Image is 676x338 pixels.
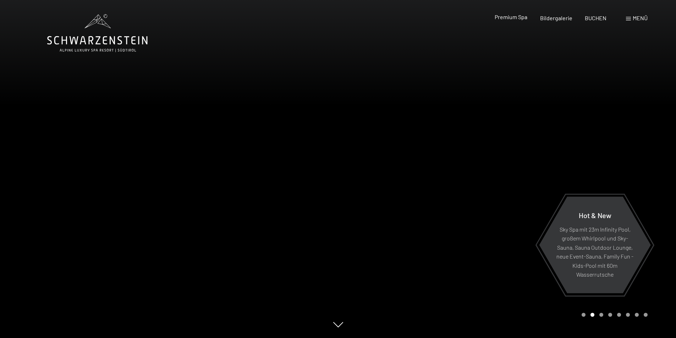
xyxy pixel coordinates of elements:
div: Carousel Pagination [579,313,648,317]
a: Hot & New Sky Spa mit 23m Infinity Pool, großem Whirlpool und Sky-Sauna, Sauna Outdoor Lounge, ne... [539,196,651,294]
div: Carousel Page 2 (Current Slide) [590,313,594,317]
span: Menü [633,15,648,21]
div: Carousel Page 8 [644,313,648,317]
div: Carousel Page 7 [635,313,639,317]
span: Hot & New [579,211,611,219]
div: Carousel Page 6 [626,313,630,317]
div: Carousel Page 1 [582,313,586,317]
a: Premium Spa [495,13,527,20]
a: Bildergalerie [540,15,572,21]
p: Sky Spa mit 23m Infinity Pool, großem Whirlpool und Sky-Sauna, Sauna Outdoor Lounge, neue Event-S... [556,225,633,279]
div: Carousel Page 5 [617,313,621,317]
a: BUCHEN [585,15,606,21]
div: Carousel Page 3 [599,313,603,317]
div: Carousel Page 4 [608,313,612,317]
